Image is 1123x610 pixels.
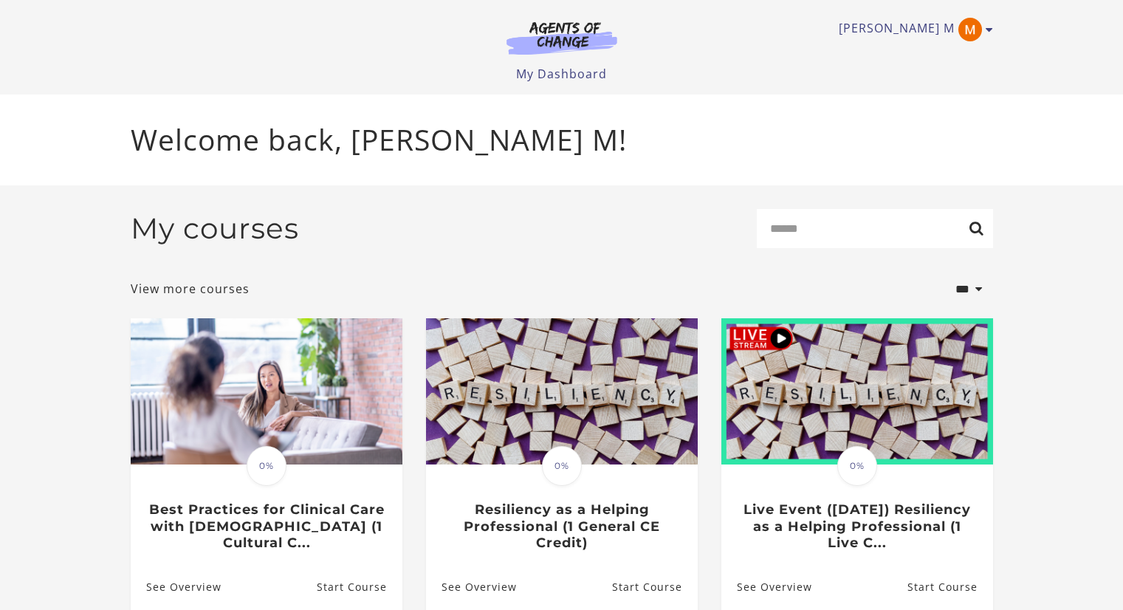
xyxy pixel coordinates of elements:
[131,280,250,298] a: View more courses
[837,446,877,486] span: 0%
[442,501,681,552] h3: Resiliency as a Helping Professional (1 General CE Credit)
[247,446,286,486] span: 0%
[839,18,986,41] a: Toggle menu
[516,66,607,82] a: My Dashboard
[146,501,386,552] h3: Best Practices for Clinical Care with [DEMOGRAPHIC_DATA] (1 Cultural C...
[737,501,977,552] h3: Live Event ([DATE]) Resiliency as a Helping Professional (1 Live C...
[542,446,582,486] span: 0%
[491,21,633,55] img: Agents of Change Logo
[131,211,299,246] h2: My courses
[131,118,993,162] p: Welcome back, [PERSON_NAME] M!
